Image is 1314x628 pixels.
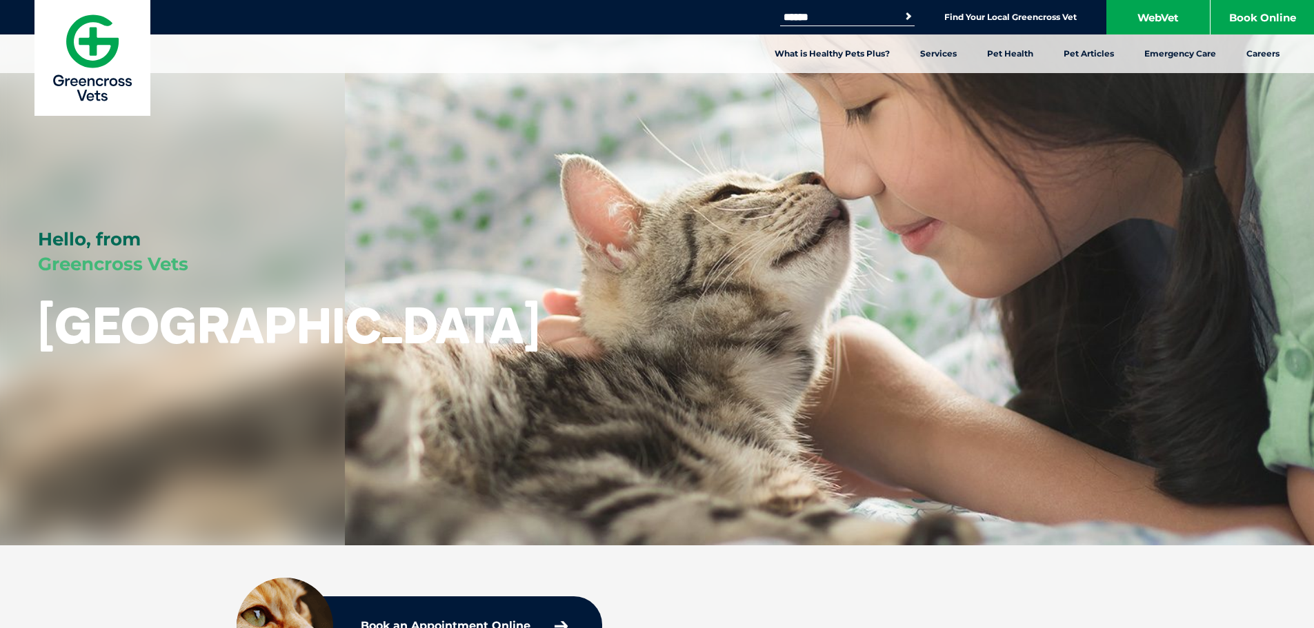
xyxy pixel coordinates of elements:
a: Pet Articles [1048,34,1129,73]
a: Pet Health [972,34,1048,73]
a: Emergency Care [1129,34,1231,73]
button: Search [902,10,915,23]
h1: [GEOGRAPHIC_DATA] [38,298,540,352]
span: Greencross Vets [38,253,188,275]
a: Careers [1231,34,1295,73]
a: Find Your Local Greencross Vet [944,12,1077,23]
a: What is Healthy Pets Plus? [759,34,905,73]
span: Hello, from [38,228,141,250]
a: Services [905,34,972,73]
